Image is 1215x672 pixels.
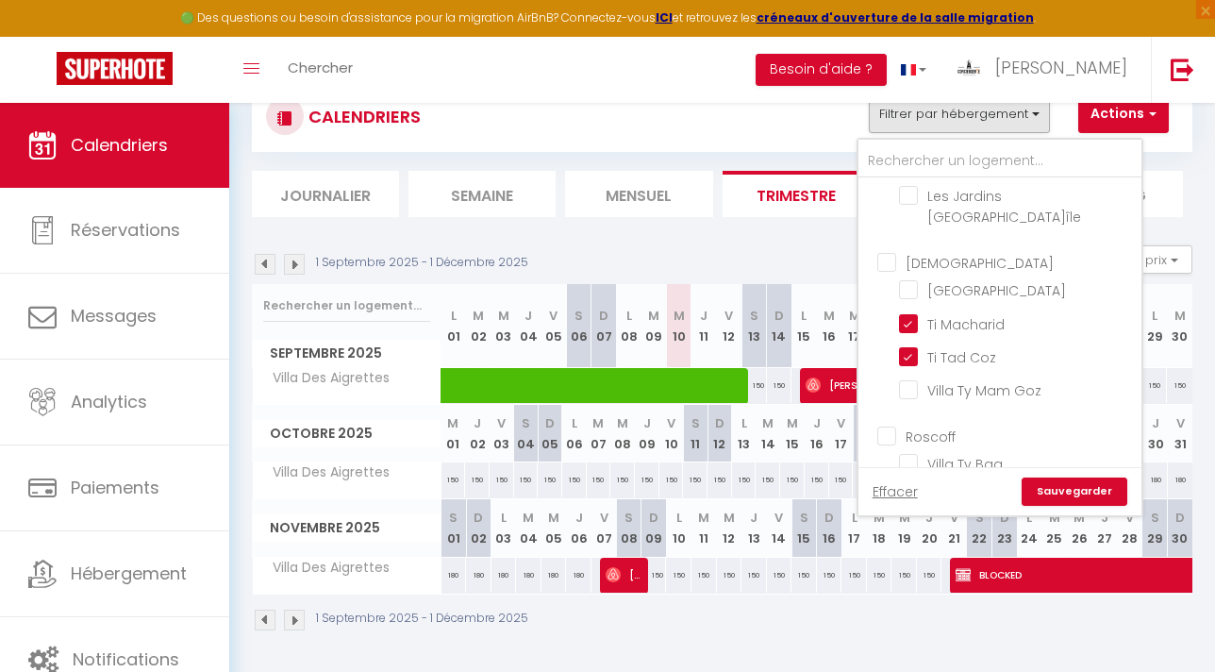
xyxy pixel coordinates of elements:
th: 08 [610,405,635,462]
li: Trimestre [723,171,870,217]
abbr: D [1000,509,1009,527]
button: Filtrer par hébergement [869,95,1050,133]
img: ... [955,54,983,82]
th: 15 [791,284,817,368]
span: Ti Tad Coz [927,348,996,367]
abbr: M [447,414,458,432]
th: 16 [805,405,829,462]
abbr: J [813,414,821,432]
th: 12 [717,499,742,557]
th: 30 [1143,405,1168,462]
abbr: S [1151,509,1159,527]
abbr: M [1049,509,1060,527]
span: Chercher [288,58,353,77]
p: 1 Septembre 2025 - 1 Décembre 2025 [316,254,528,272]
abbr: M [698,509,709,527]
abbr: M [523,509,534,527]
abbr: L [676,509,682,527]
div: 150 [805,462,829,497]
abbr: V [950,509,958,527]
div: 150 [917,558,942,593]
th: 12 [717,284,742,368]
div: 150 [791,558,817,593]
abbr: V [837,414,845,432]
div: 150 [867,558,892,593]
div: 150 [756,462,780,497]
th: 11 [691,284,717,368]
div: 150 [829,462,854,497]
th: 30 [1167,499,1192,557]
h3: CALENDRIERS [304,95,421,138]
div: 150 [841,558,867,593]
abbr: V [774,509,783,527]
th: 31 [1168,405,1192,462]
th: 07 [591,499,617,557]
a: Chercher [274,37,367,103]
abbr: D [1175,509,1185,527]
p: 1 Septembre 2025 - 1 Décembre 2025 [316,610,528,628]
th: 11 [691,499,717,557]
span: [PERSON_NAME] [806,367,1018,403]
span: Les Jardins [GEOGRAPHIC_DATA]île [927,187,1081,227]
th: 01 [441,499,467,557]
abbr: M [787,414,798,432]
div: Filtrer par hébergement [857,138,1143,517]
abbr: D [774,307,784,325]
th: 04 [516,284,541,368]
abbr: D [545,414,555,432]
th: 19 [891,499,917,557]
div: 150 [610,462,635,497]
div: 150 [538,462,562,497]
abbr: M [473,307,484,325]
img: logout [1171,58,1194,81]
img: Super Booking [57,52,173,85]
div: 150 [635,462,659,497]
abbr: M [674,307,685,325]
abbr: M [899,509,910,527]
div: 180 [853,462,877,497]
th: 15 [791,499,817,557]
div: 150 [691,558,717,593]
div: 150 [514,462,539,497]
abbr: J [1101,509,1108,527]
th: 17 [829,405,854,462]
th: 07 [591,284,617,368]
th: 03 [491,284,517,368]
th: 04 [514,405,539,462]
abbr: V [1176,414,1185,432]
th: 23 [992,499,1018,557]
th: 28 [1117,499,1142,557]
span: Messages [71,304,157,328]
abbr: V [549,307,558,325]
th: 10 [666,499,691,557]
th: 18 [853,405,877,462]
th: 04 [516,499,541,557]
div: 180 [441,558,467,593]
th: 10 [659,405,684,462]
abbr: L [626,307,632,325]
span: Réservations [71,218,180,242]
abbr: M [1174,307,1186,325]
th: 06 [566,284,591,368]
abbr: S [800,509,808,527]
th: 03 [490,405,514,462]
abbr: L [1152,307,1157,325]
div: 180 [541,558,567,593]
th: 13 [732,405,757,462]
li: Journalier [252,171,399,217]
th: 05 [538,405,562,462]
div: 150 [562,462,587,497]
abbr: M [724,509,735,527]
th: 13 [741,284,767,368]
div: 180 [466,558,491,593]
div: 150 [1167,368,1192,403]
th: 13 [741,499,767,557]
div: 180 [1168,462,1192,497]
abbr: S [624,509,633,527]
span: [PERSON_NAME] [606,557,640,593]
li: Mensuel [565,171,712,217]
th: 27 [1092,499,1118,557]
div: 180 [491,558,517,593]
abbr: S [574,307,583,325]
th: 26 [1067,499,1092,557]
